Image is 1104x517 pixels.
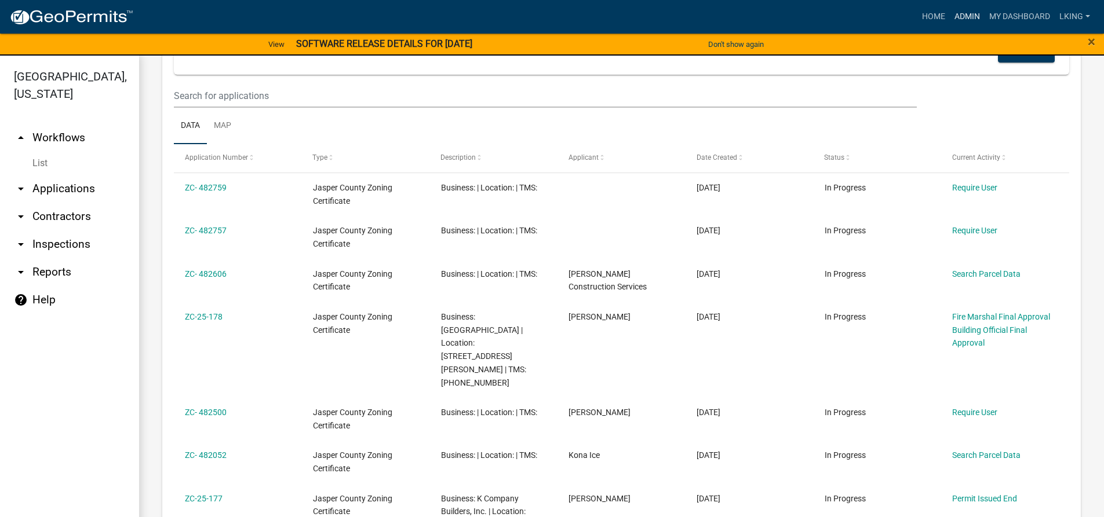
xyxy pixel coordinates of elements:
span: 09/23/2025 [697,226,720,235]
span: Jasper County Zoning Certificate [313,450,392,473]
span: William DeTorre [569,494,631,503]
button: Close [1088,35,1095,49]
datatable-header-cell: Application Number [174,144,302,172]
a: ZC- 482052 [185,450,227,460]
a: My Dashboard [985,6,1055,28]
a: Building Official Final Approval [952,325,1027,348]
a: ZC-25-177 [185,494,223,503]
span: Application Number [185,153,248,162]
a: Map [207,108,238,145]
a: Data [174,108,207,145]
span: Kona Ice [569,450,600,460]
button: Columns [998,42,1055,63]
datatable-header-cell: Type [302,144,430,172]
i: arrow_drop_up [14,131,28,145]
datatable-header-cell: Current Activity [941,144,1069,172]
span: Business: | Location: | TMS: [441,450,537,460]
span: × [1088,34,1095,50]
span: Type [313,153,328,162]
span: In Progress [825,312,866,321]
span: 09/23/2025 [697,312,720,321]
strong: SOFTWARE RELEASE DETAILS FOR [DATE] [296,38,472,49]
a: ZC- 482606 [185,269,227,278]
a: Home [917,6,950,28]
span: In Progress [825,408,866,417]
span: 09/18/2025 [697,494,720,503]
datatable-header-cell: Description [429,144,558,172]
span: Business: | Location: | TMS: [441,183,537,192]
i: arrow_drop_down [14,237,28,251]
i: help [14,293,28,307]
span: Business: | Location: | TMS: [441,408,537,417]
a: Search Parcel Data [952,450,1021,460]
a: Require User [952,408,997,417]
span: Jasper County Zoning Certificate [313,494,392,516]
span: In Progress [825,494,866,503]
a: ZC- 482500 [185,408,227,417]
datatable-header-cell: Applicant [558,144,686,172]
span: ELEASE DAVID [569,312,631,321]
a: Admin [950,6,985,28]
datatable-header-cell: Date Created [686,144,814,172]
a: ZC-25-178 [185,312,223,321]
i: arrow_drop_down [14,182,28,196]
span: In Progress [825,226,866,235]
span: Applicant [569,153,599,162]
span: 09/23/2025 [697,183,720,192]
a: Require User [952,226,997,235]
span: Jasper County Zoning Certificate [313,312,392,335]
a: View [264,35,289,54]
a: LKING [1055,6,1095,28]
span: In Progress [825,183,866,192]
a: ZC- 482759 [185,183,227,192]
span: Date Created [697,153,737,162]
span: Jasper County Zoning Certificate [313,183,392,206]
span: Business: | Location: | TMS: [441,226,537,235]
span: Tara Hayes [569,408,631,417]
a: Require User [952,183,997,192]
span: Description [441,153,476,162]
span: 09/23/2025 [697,408,720,417]
span: Status [825,153,845,162]
span: Jasper County Zoning Certificate [313,408,392,430]
input: Search for applications [174,84,917,108]
a: ZC- 482757 [185,226,227,235]
span: In Progress [825,450,866,460]
span: 09/23/2025 [697,269,720,278]
button: Don't show again [704,35,768,54]
span: Current Activity [952,153,1000,162]
span: Business: | Location: | TMS: [441,269,537,278]
span: Tuten Construction Services [569,269,647,292]
span: Business: Sweet Pea Playhouse | Location: 1375 COHEN RD | TMS: 022-00-01-031 [441,312,526,387]
a: + Filter [188,42,238,63]
a: Fire Marshal Final Approval [952,312,1050,321]
i: arrow_drop_down [14,210,28,223]
span: 09/22/2025 [697,450,720,460]
span: In Progress [825,269,866,278]
span: Jasper County Zoning Certificate [313,226,392,248]
span: Jasper County Zoning Certificate [313,269,392,292]
a: Search Parcel Data [952,269,1021,278]
i: arrow_drop_down [14,265,28,279]
datatable-header-cell: Status [814,144,942,172]
a: Permit Issued End [952,494,1017,503]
